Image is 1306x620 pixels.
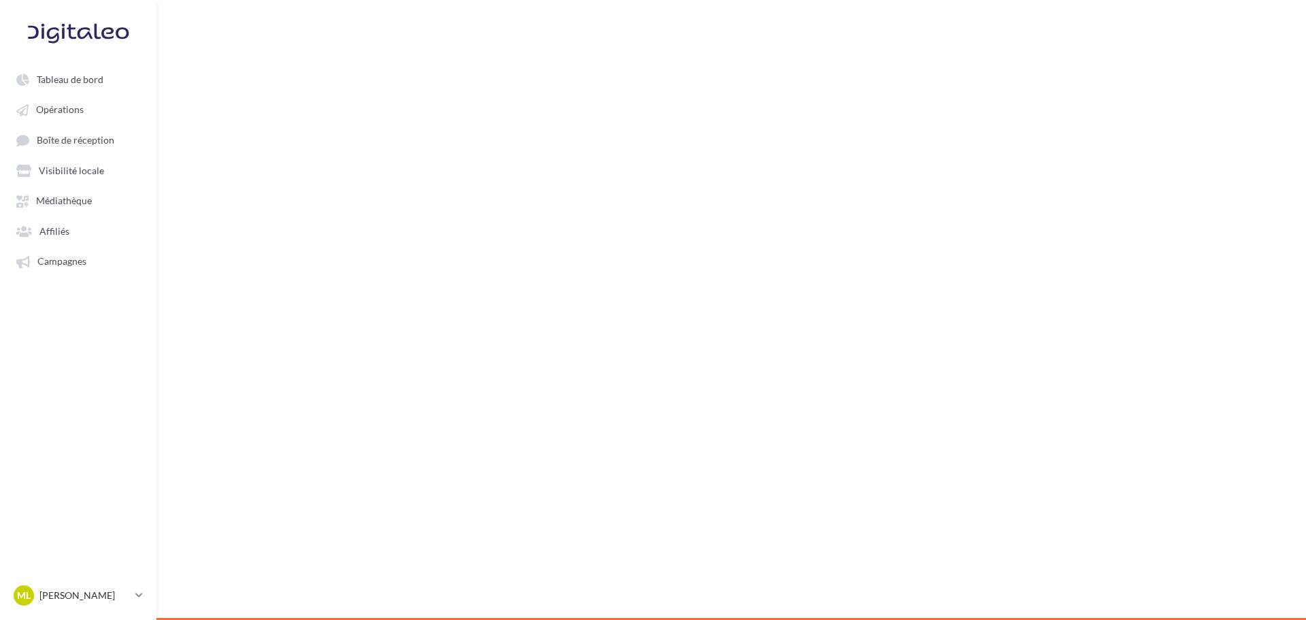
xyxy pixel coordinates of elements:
span: Affiliés [39,225,69,237]
a: Boîte de réception [8,127,148,152]
span: Campagnes [37,256,86,267]
span: Opérations [36,104,84,116]
span: Boîte de réception [37,134,114,146]
a: ML [PERSON_NAME] [11,583,146,608]
a: Tableau de bord [8,67,148,91]
span: ML [17,589,31,602]
span: Médiathèque [36,195,92,207]
a: Visibilité locale [8,158,148,182]
span: Visibilité locale [39,165,104,176]
p: [PERSON_NAME] [39,589,130,602]
a: Campagnes [8,248,148,273]
a: Médiathèque [8,188,148,212]
span: Tableau de bord [37,74,103,85]
a: Affiliés [8,218,148,243]
a: Opérations [8,97,148,121]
